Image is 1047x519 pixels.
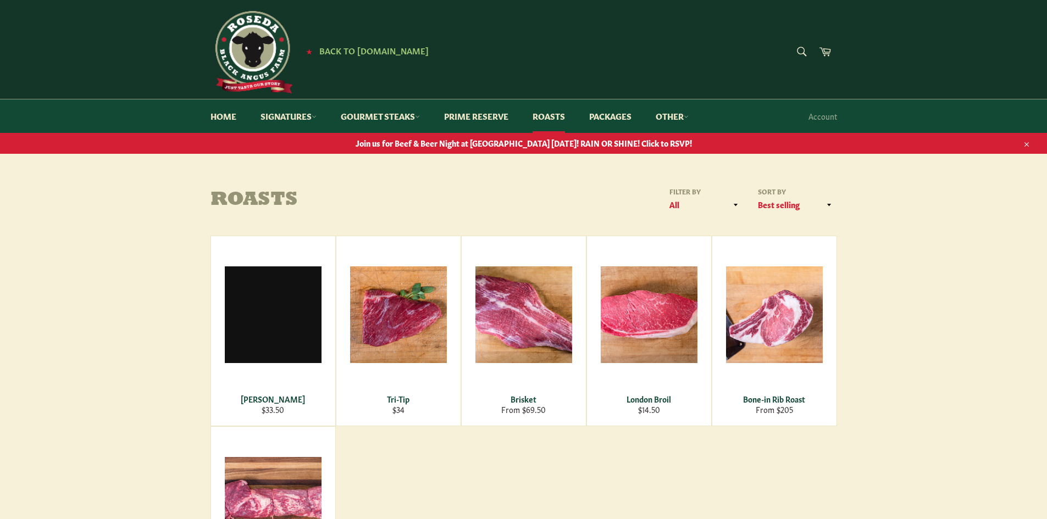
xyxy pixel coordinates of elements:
a: Signatures [250,99,328,133]
a: Account [803,100,843,132]
a: Tri-Tip Tri-Tip $34 [336,236,461,426]
div: From $69.50 [468,404,579,415]
div: Brisket [468,394,579,404]
a: ★ Back to [DOMAIN_NAME] [301,47,429,55]
img: London Broil [601,266,697,363]
div: $33.50 [218,404,328,415]
div: Bone-in Rib Roast [719,394,829,404]
div: London Broil [594,394,704,404]
a: Prime Reserve [433,99,519,133]
a: Packages [578,99,642,133]
a: Other [645,99,700,133]
a: Bone-in Rib Roast Bone-in Rib Roast From $205 [712,236,837,426]
img: Bone-in Rib Roast [726,266,823,363]
label: Filter by [666,187,744,196]
h1: Roasts [210,189,524,211]
div: [PERSON_NAME] [218,394,328,404]
a: London Broil London Broil $14.50 [586,236,712,426]
a: Roasts [522,99,576,133]
a: Chuck Roast [PERSON_NAME] $33.50 [210,236,336,426]
a: Gourmet Steaks [330,99,431,133]
div: $14.50 [594,404,704,415]
img: Tri-Tip [350,266,447,363]
img: Brisket [475,266,572,363]
img: Roseda Beef [210,11,293,93]
div: From $205 [719,404,829,415]
span: Back to [DOMAIN_NAME] [319,44,429,56]
label: Sort by [755,187,837,196]
div: $34 [343,404,453,415]
a: Home [200,99,247,133]
a: Brisket Brisket From $69.50 [461,236,586,426]
span: ★ [306,47,312,55]
div: Tri-Tip [343,394,453,404]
